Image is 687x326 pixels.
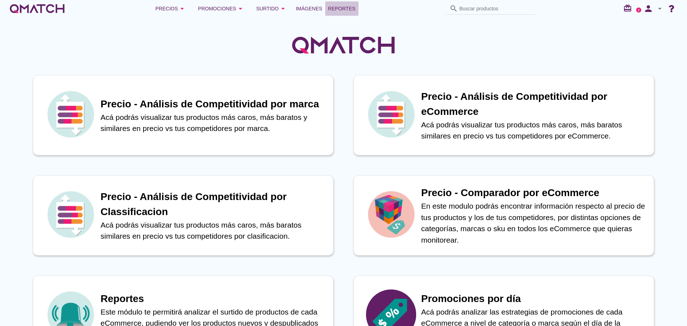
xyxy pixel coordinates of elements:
[366,189,416,239] img: icon
[328,4,356,13] span: Reportes
[192,1,250,16] button: Promociones
[23,75,343,155] a: iconPrecio - Análisis de Competitividad por marcaAcá podrás visualizar tus productos más caros, m...
[293,1,325,16] a: Imágenes
[421,200,647,245] p: En este modulo podrás encontrar información respecto al precio de tus productos y los de tus comp...
[421,291,647,306] h1: Promociones por día
[459,3,531,14] input: Buscar productos
[101,112,326,134] p: Acá podrás visualizar tus productos más caros, más baratos y similares en precio vs tus competido...
[45,189,96,239] img: icon
[9,1,66,16] a: white-qmatch-logo
[343,175,664,256] a: iconPrecio - Comparador por eCommerceEn este modulo podrás encontrar información respecto al prec...
[256,4,287,13] div: Surtido
[343,75,664,155] a: iconPrecio - Análisis de Competitividad por eCommerceAcá podrás visualizar tus productos más caro...
[236,4,245,13] i: arrow_drop_down
[296,4,322,13] span: Imágenes
[638,8,640,11] text: 2
[279,4,287,13] i: arrow_drop_down
[421,89,647,119] h1: Precio - Análisis de Competitividad por eCommerce
[250,1,293,16] button: Surtido
[178,4,186,13] i: arrow_drop_down
[421,185,647,200] h1: Precio - Comparador por eCommerce
[636,8,641,13] a: 2
[45,89,96,139] img: icon
[101,219,326,242] p: Acá podrás visualizar tus productos más caros, más baratos similares en precio vs tus competidore...
[101,189,326,219] h1: Precio - Análisis de Competitividad por Classificacion
[290,27,397,63] img: QMatchLogo
[150,1,192,16] button: Precios
[101,291,326,306] h1: Reportes
[101,97,326,112] h1: Precio - Análisis de Competitividad por marca
[155,4,186,13] div: Precios
[421,119,647,142] p: Acá podrás visualizar tus productos más caros, más baratos similares en precio vs tus competidore...
[366,89,416,139] img: icon
[325,1,359,16] a: Reportes
[623,4,635,13] i: redeem
[23,175,343,256] a: iconPrecio - Análisis de Competitividad por ClassificacionAcá podrás visualizar tus productos más...
[656,4,664,13] i: arrow_drop_down
[641,4,656,14] i: person
[198,4,245,13] div: Promociones
[449,4,458,13] i: search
